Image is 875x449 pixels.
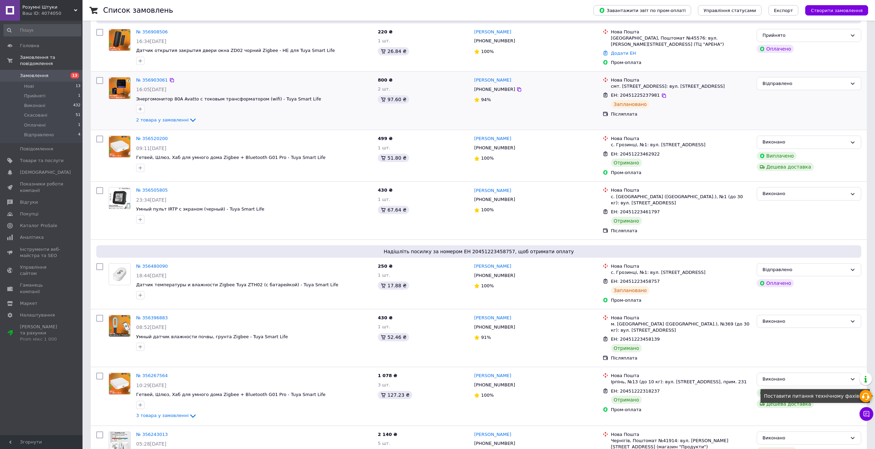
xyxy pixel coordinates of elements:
span: Відправлено [24,132,54,138]
span: 13 [76,83,80,89]
a: [PERSON_NAME] [474,188,511,194]
span: 430 ₴ [378,188,393,193]
div: Прийнято [763,32,847,39]
span: 1 [78,122,80,128]
div: Отримано [611,159,642,167]
span: 220 ₴ [378,29,393,34]
span: 432 [73,103,80,109]
div: Заплановано [611,286,650,295]
span: Розумні Штуки [22,4,74,10]
div: Пром-оплата [611,297,751,303]
div: Заплановано [611,100,650,108]
a: Энергомонитор 80А Avatto с токовым трансформатором (wifi) - Tuya Smart Life [136,96,321,101]
a: Датчик температуры и влажности Zigbee Tuya ZTH02 (с батарейкой) - Tuya Smart Life [136,282,338,287]
span: 100% [481,283,494,288]
span: ЕН: 20451225237981 [611,93,660,98]
span: Показники роботи компанії [20,181,64,193]
div: с. Грозинці, №1: вул. [STREET_ADDRESS] [611,269,751,276]
div: 51.80 ₴ [378,154,409,162]
span: 1 078 ₴ [378,373,397,378]
span: Повідомлення [20,146,53,152]
span: ЕН: 20451223462922 [611,151,660,157]
span: 16:34[DATE] [136,39,166,44]
div: Відправлено [763,266,847,274]
div: с. [GEOGRAPHIC_DATA] ([GEOGRAPHIC_DATA].), №1 (до 30 кг): вул. [STREET_ADDRESS] [611,194,751,206]
span: 10:29[DATE] [136,383,166,388]
img: Фото товару [109,136,130,157]
span: Головна [20,43,39,49]
div: Нова Пошта [611,187,751,193]
a: [PERSON_NAME] [474,315,511,321]
span: 16:05[DATE] [136,87,166,92]
button: Створити замовлення [805,5,868,15]
a: [PERSON_NAME] [474,431,511,438]
span: ЕН: 20451223458757 [611,279,660,284]
span: 1 [78,93,80,99]
div: Нова Пошта [611,315,751,321]
span: 5 шт. [378,441,390,446]
a: Гетвей, Шлюз, Хаб для умного дома Zigbee + Bluetooth G01 Pro - Tuya Smart Life [136,155,326,160]
div: Виплачено [757,152,797,160]
span: Замовлення [20,73,48,79]
a: Додати ЕН [611,51,636,56]
span: 13 [70,73,79,78]
div: [PHONE_NUMBER] [473,271,516,280]
span: 3 шт. [378,382,390,387]
span: 1 шт. [378,324,390,329]
span: Налаштування [20,312,55,318]
span: 91% [481,335,491,340]
a: 3 товара у замовленні [136,413,197,418]
span: Управління сайтом [20,264,64,277]
div: [PHONE_NUMBER] [473,381,516,389]
span: 1 шт. [378,145,390,150]
div: [PHONE_NUMBER] [473,439,516,448]
a: Фото товару [109,187,131,209]
div: Нова Пошта [611,263,751,269]
div: Виконано [763,376,847,383]
span: Завантажити звіт по пром-оплаті [599,7,686,13]
div: Дешева доставка [757,163,814,171]
div: [GEOGRAPHIC_DATA], Поштомат №45576: вул. [PERSON_NAME][STREET_ADDRESS] (ТЦ "АРЕНА") [611,35,751,47]
div: Виконано [763,139,847,146]
a: Умный пульт IRTP с экраном (черный) - Tuya Smart Life [136,206,264,212]
img: Фото товару [109,373,130,394]
div: Пром-оплата [611,407,751,413]
h1: Список замовлень [103,6,173,14]
div: Нова Пошта [611,373,751,379]
div: Виконано [763,435,847,442]
a: Фото товару [109,373,131,395]
div: [PHONE_NUMBER] [473,323,516,332]
div: Отримано [611,396,642,404]
span: 1 шт. [378,197,390,202]
div: Нова Пошта [611,136,751,142]
span: 100% [481,49,494,54]
span: 499 ₴ [378,136,393,141]
div: [PHONE_NUMBER] [473,85,516,94]
img: Фото товару [109,77,130,99]
span: Нові [24,83,34,89]
span: 18:44[DATE] [136,273,166,278]
span: Управління статусами [703,8,756,13]
div: Післяплата [611,355,751,361]
span: Гетвей, Шлюз, Хаб для умного дома Zigbee + Bluetooth G01 Pro - Tuya Smart Life [136,392,326,397]
span: 09:11[DATE] [136,146,166,151]
span: Створити замовлення [811,8,863,13]
span: Аналітика [20,234,44,240]
span: Прийняті [24,93,45,99]
div: Виконано [763,318,847,325]
a: 2 товара у замовленні [136,117,197,122]
a: № 356396883 [136,315,168,320]
div: Виконано [763,190,847,197]
a: № 356903061 [136,77,168,83]
div: Ваш ID: 4074050 [22,10,83,17]
input: Пошук [3,24,81,36]
span: 100% [481,156,494,161]
span: Умный датчик влажности почвы, грунта Zigbee - Tuya Smart Life [136,334,288,339]
a: [PERSON_NAME] [474,136,511,142]
a: [PERSON_NAME] [474,77,511,84]
a: [PERSON_NAME] [474,263,511,270]
div: с. Грозинці, №1: вул. [STREET_ADDRESS] [611,142,751,148]
div: [PHONE_NUMBER] [473,195,516,204]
